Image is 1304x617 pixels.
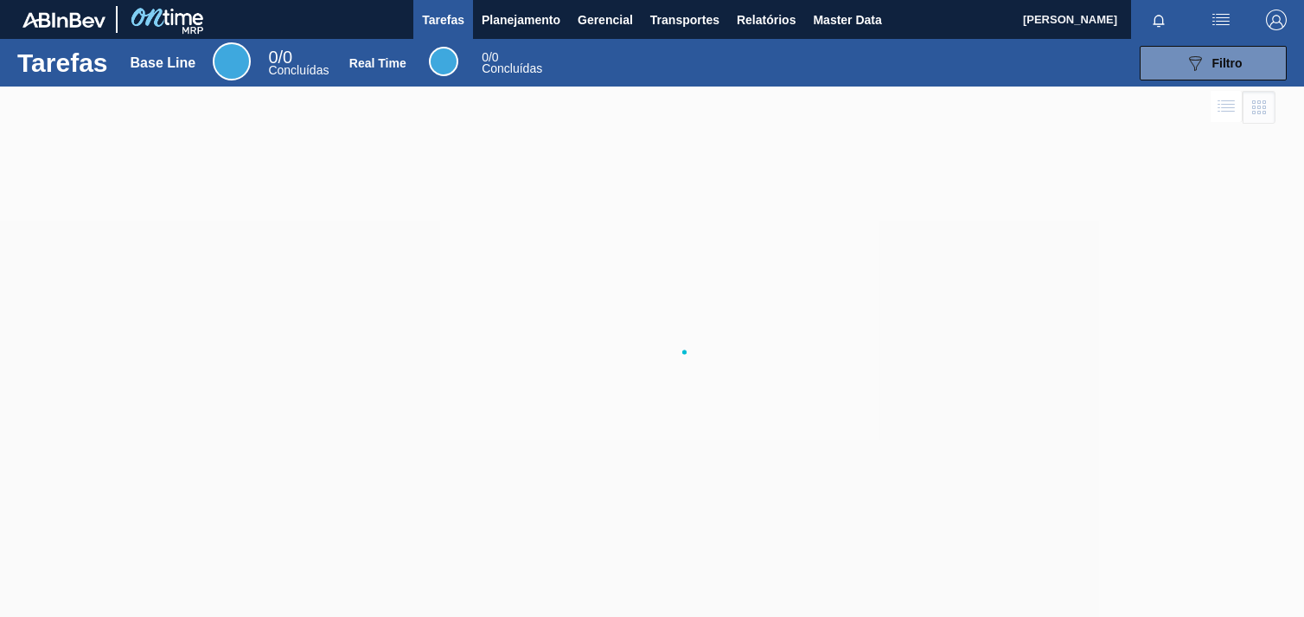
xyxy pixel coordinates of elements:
[1140,46,1287,80] button: Filtro
[482,50,489,64] span: 0
[737,10,796,30] span: Relatórios
[1131,8,1186,32] button: Notificações
[22,12,105,28] img: TNhmsLtSVTkK8tSr43FrP2fwEKptu5GPRR3wAAAABJRU5ErkJggg==
[268,48,292,67] span: / 0
[1212,56,1243,70] span: Filtro
[482,50,498,64] span: / 0
[482,61,542,75] span: Concluídas
[268,63,329,77] span: Concluídas
[268,48,278,67] span: 0
[578,10,633,30] span: Gerencial
[1211,10,1231,30] img: userActions
[482,10,560,30] span: Planejamento
[482,52,542,74] div: Real Time
[813,10,881,30] span: Master Data
[1266,10,1287,30] img: Logout
[650,10,719,30] span: Transportes
[429,47,458,76] div: Real Time
[131,55,196,71] div: Base Line
[213,42,251,80] div: Base Line
[268,50,329,76] div: Base Line
[349,56,406,70] div: Real Time
[422,10,464,30] span: Tarefas
[17,53,108,73] h1: Tarefas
